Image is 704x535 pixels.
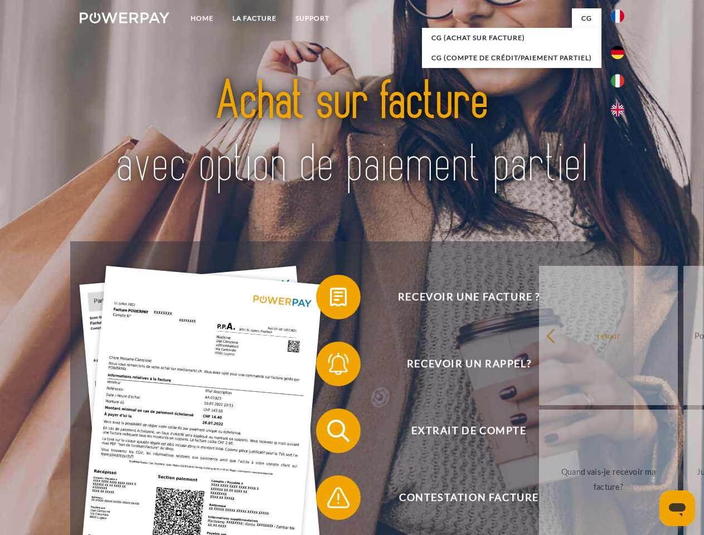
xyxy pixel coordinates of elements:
[324,484,352,512] img: qb_warning.svg
[611,74,624,87] img: it
[332,275,605,319] span: Recevoir une facture ?
[324,283,352,311] img: qb_bill.svg
[332,475,605,520] span: Contestation Facture
[324,350,352,378] img: qb_bell.svg
[181,8,223,28] a: Home
[422,28,601,48] a: CG (achat sur facture)
[106,53,598,213] img: title-powerpay_fr.svg
[332,408,605,453] span: Extrait de compte
[324,417,352,445] img: qb_search.svg
[332,342,605,386] span: Recevoir un rappel?
[572,8,601,28] a: CG
[316,275,606,319] button: Recevoir une facture ?
[546,328,671,343] div: retour
[611,9,624,23] img: fr
[316,475,606,520] button: Contestation Facture
[422,48,601,68] a: CG (Compte de crédit/paiement partiel)
[611,103,624,116] img: en
[80,12,169,23] img: logo-powerpay-white.svg
[546,464,671,494] div: Quand vais-je recevoir ma facture?
[659,490,695,526] iframe: Bouton de lancement de la fenêtre de messagerie
[316,342,606,386] button: Recevoir un rappel?
[223,8,286,28] a: LA FACTURE
[316,408,606,453] button: Extrait de compte
[611,46,624,59] img: de
[286,8,339,28] a: Support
